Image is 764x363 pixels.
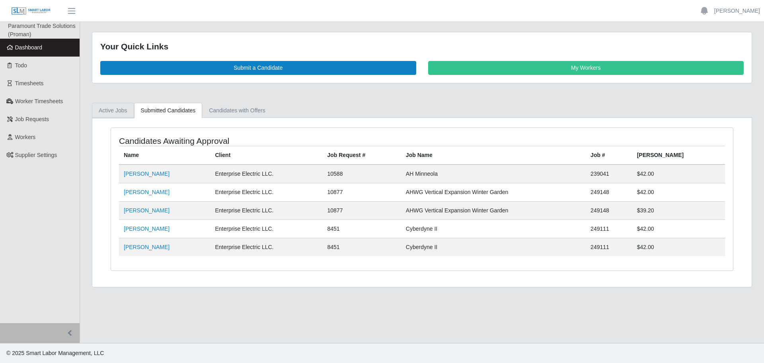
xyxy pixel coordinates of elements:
td: 249111 [586,220,632,238]
td: AH Minneola [401,165,586,183]
td: Cyberdyne II [401,220,586,238]
a: Submit a Candidate [100,61,416,75]
a: [PERSON_NAME] [124,171,170,177]
td: AHWG Vertical Expansion Winter Garden [401,183,586,201]
span: Supplier Settings [15,152,57,158]
th: [PERSON_NAME] [632,146,725,165]
td: 10877 [322,201,401,220]
img: SLM Logo [11,7,51,16]
span: Todo [15,62,27,69]
th: Job Request # [322,146,401,165]
a: [PERSON_NAME] [124,226,170,232]
td: 249111 [586,238,632,256]
td: 249148 [586,201,632,220]
span: Dashboard [15,44,43,51]
td: 239041 [586,165,632,183]
span: Job Requests [15,116,49,122]
td: Enterprise Electric LLC. [210,165,322,183]
td: 249148 [586,183,632,201]
td: 8451 [322,220,401,238]
td: Enterprise Electric LLC. [210,183,322,201]
td: Enterprise Electric LLC. [210,201,322,220]
div: Your Quick Links [100,40,744,53]
td: $42.00 [632,220,725,238]
a: [PERSON_NAME] [124,207,170,214]
span: Timesheets [15,80,44,86]
td: $42.00 [632,183,725,201]
span: Worker Timesheets [15,98,63,104]
th: Name [119,146,210,165]
a: Active Jobs [92,103,134,118]
a: My Workers [428,61,744,75]
td: $39.20 [632,201,725,220]
td: 8451 [322,238,401,256]
td: Enterprise Electric LLC. [210,220,322,238]
th: Job # [586,146,632,165]
td: AHWG Vertical Expansion Winter Garden [401,201,586,220]
a: Submitted Candidates [134,103,203,118]
td: Cyberdyne II [401,238,586,256]
td: 10877 [322,183,401,201]
span: Paramount Trade Solutions (Proman) [8,23,76,37]
td: $42.00 [632,238,725,256]
td: Enterprise Electric LLC. [210,238,322,256]
a: [PERSON_NAME] [124,189,170,195]
a: [PERSON_NAME] [714,7,760,15]
span: © 2025 Smart Labor Management, LLC [6,350,104,356]
a: [PERSON_NAME] [124,244,170,250]
td: $42.00 [632,165,725,183]
h4: Candidates Awaiting Approval [119,136,364,146]
td: 10588 [322,165,401,183]
span: Workers [15,134,36,140]
th: Client [210,146,322,165]
th: Job Name [401,146,586,165]
a: Candidates with Offers [202,103,272,118]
